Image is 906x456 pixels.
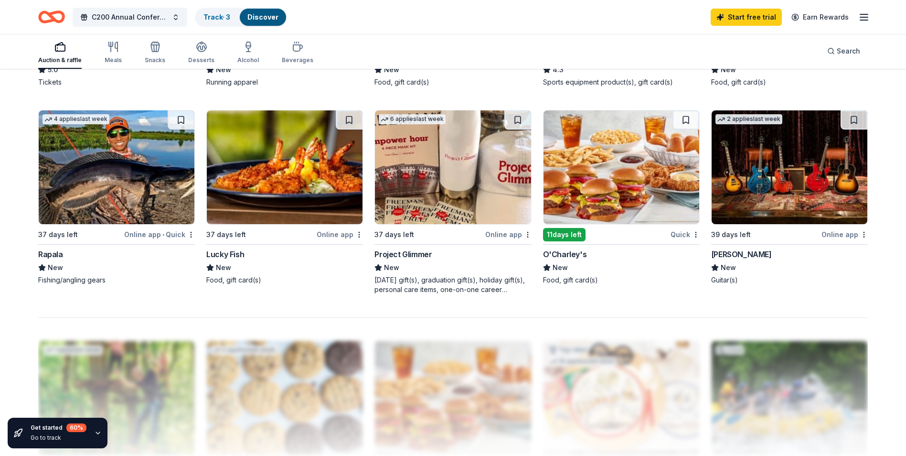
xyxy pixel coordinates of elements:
[124,228,195,240] div: Online app Quick
[216,64,231,76] span: New
[820,42,868,61] button: Search
[145,37,165,69] button: Snacks
[544,110,699,224] img: Image for O'Charley's
[206,275,363,285] div: Food, gift card(s)
[374,249,432,260] div: Project Glimmer
[162,231,164,239] span: •
[206,229,246,240] div: 37 days left
[282,37,313,69] button: Beverages
[188,56,214,64] div: Desserts
[317,228,363,240] div: Online app
[203,13,230,21] a: Track· 3
[553,262,568,273] span: New
[786,9,854,26] a: Earn Rewards
[206,110,363,285] a: Image for Lucky Fish37 days leftOnline appLucky FishNewFood, gift card(s)
[38,249,63,260] div: Rapala
[31,434,86,442] div: Go to track
[48,262,63,273] span: New
[31,423,86,432] div: Get started
[485,228,532,240] div: Online app
[543,110,700,285] a: Image for O'Charley's11days leftQuickO'Charley'sNewFood, gift card(s)
[188,37,214,69] button: Desserts
[671,228,700,240] div: Quick
[48,64,58,76] span: 5.0
[837,45,860,57] span: Search
[38,275,195,285] div: Fishing/angling gears
[237,37,259,69] button: Alcohol
[207,110,362,224] img: Image for Lucky Fish
[374,275,531,294] div: [DATE] gift(s), graduation gift(s), holiday gift(s), personal care items, one-on-one career coach...
[821,228,868,240] div: Online app
[553,64,564,76] span: 4.3
[711,110,868,285] a: Image for Gibson2 applieslast week39 days leftOnline app[PERSON_NAME]NewGuitar(s)
[145,56,165,64] div: Snacks
[712,110,867,224] img: Image for Gibson
[206,249,244,260] div: Lucky Fish
[375,110,531,224] img: Image for Project Glimmer
[711,9,782,26] a: Start free trial
[711,77,868,87] div: Food, gift card(s)
[374,229,414,240] div: 37 days left
[66,423,86,432] div: 60 %
[711,275,868,285] div: Guitar(s)
[379,114,446,124] div: 6 applies last week
[247,13,278,21] a: Discover
[711,229,751,240] div: 39 days left
[195,8,287,27] button: Track· 3Discover
[92,11,168,23] span: C200 Annual Conference Auction
[206,77,363,87] div: Running apparel
[374,110,531,294] a: Image for Project Glimmer6 applieslast week37 days leftOnline appProject GlimmerNew[DATE] gift(s)...
[384,262,399,273] span: New
[543,77,700,87] div: Sports equipment product(s), gift card(s)
[38,56,82,64] div: Auction & raffle
[237,56,259,64] div: Alcohol
[711,249,772,260] div: [PERSON_NAME]
[105,37,122,69] button: Meals
[543,275,700,285] div: Food, gift card(s)
[282,56,313,64] div: Beverages
[721,262,736,273] span: New
[38,77,195,87] div: Tickets
[43,114,109,124] div: 4 applies last week
[216,262,231,273] span: New
[39,110,194,224] img: Image for Rapala
[384,64,399,76] span: New
[543,228,586,241] div: 11 days left
[721,64,736,76] span: New
[38,229,78,240] div: 37 days left
[38,110,195,285] a: Image for Rapala4 applieslast week37 days leftOnline app•QuickRapalaNewFishing/angling gears
[374,77,531,87] div: Food, gift card(s)
[543,249,587,260] div: O'Charley's
[73,8,187,27] button: C200 Annual Conference Auction
[715,114,782,124] div: 2 applies last week
[105,56,122,64] div: Meals
[38,6,65,28] a: Home
[38,37,82,69] button: Auction & raffle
